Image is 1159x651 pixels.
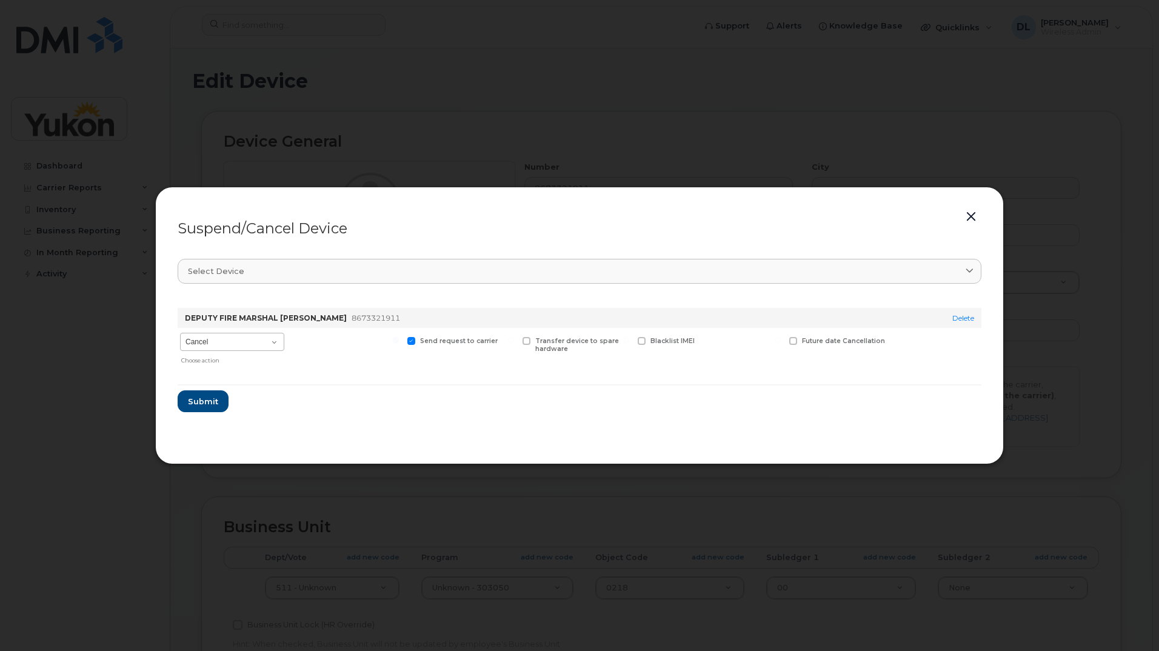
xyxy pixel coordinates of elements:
[775,337,781,343] input: Future date Cancellation
[178,390,229,412] button: Submit
[952,313,974,322] a: Delete
[535,337,619,353] span: Transfer device to spare hardware
[650,337,695,345] span: Blacklist IMEI
[623,337,629,343] input: Blacklist IMEI
[352,313,400,322] span: 8673321911
[802,337,885,345] span: Future date Cancellation
[181,352,284,365] div: Choose action
[178,259,981,284] a: Select device
[188,265,244,277] span: Select device
[508,337,514,343] input: Transfer device to spare hardware
[185,313,347,322] strong: DEPUTY FIRE MARSHAL [PERSON_NAME]
[188,396,218,407] span: Submit
[178,221,981,236] div: Suspend/Cancel Device
[420,337,498,345] span: Send request to carrier
[393,337,399,343] input: Send request to carrier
